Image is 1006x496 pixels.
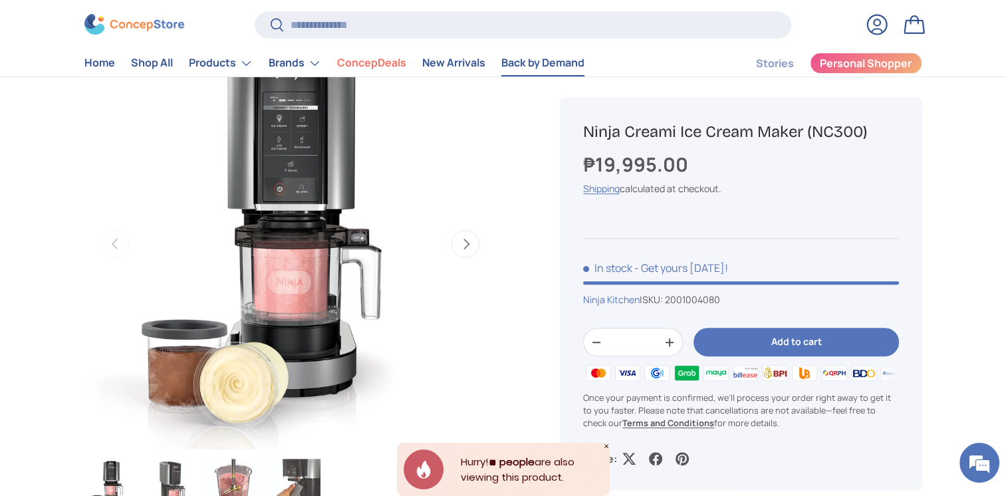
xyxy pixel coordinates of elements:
p: Once your payment is confirmed, we'll process your order right away to get it to you faster. Plea... [583,392,898,430]
span: SKU: [642,293,663,306]
img: billease [731,363,760,383]
nav: Secondary [724,50,922,76]
a: Home [84,51,115,76]
div: Close [603,443,610,449]
img: qrph [819,363,848,383]
p: - Get yours [DATE]! [634,261,728,275]
a: Shop All [131,51,173,76]
span: In stock [583,261,632,275]
span: 2001004080 [665,293,720,306]
img: master [583,363,612,383]
img: ConcepStore [84,15,184,35]
img: bpi [761,363,790,383]
a: Stories [756,51,794,76]
img: bdo [849,363,878,383]
img: ubp [790,363,819,383]
img: gcash [642,363,672,383]
a: Terms and Conditions [622,417,714,429]
a: Personal Shopper [810,53,922,74]
strong: ₱19,995.00 [583,151,692,178]
div: Chat with us now [69,74,223,92]
div: Minimize live chat window [218,7,250,39]
a: New Arrivals [422,51,485,76]
summary: Brands [261,50,329,76]
summary: Products [181,50,261,76]
a: Ninja Kitchen [583,293,640,306]
img: metrobank [878,363,908,383]
textarea: Type your message and hit 'Enter' [7,344,253,390]
div: calculated at checkout. [583,182,898,195]
nav: Primary [84,50,584,76]
span: | [640,293,720,306]
span: Personal Shopper [820,59,912,69]
a: ConcepDeals [337,51,406,76]
img: grabpay [672,363,701,383]
img: visa [613,363,642,383]
h1: Ninja Creami Ice Cream Maker (NC300) [583,122,898,142]
img: maya [701,363,731,383]
a: Back by Demand [501,51,584,76]
span: We're online! [77,158,184,292]
button: Add to cart [693,328,898,356]
a: Shipping [583,182,620,195]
